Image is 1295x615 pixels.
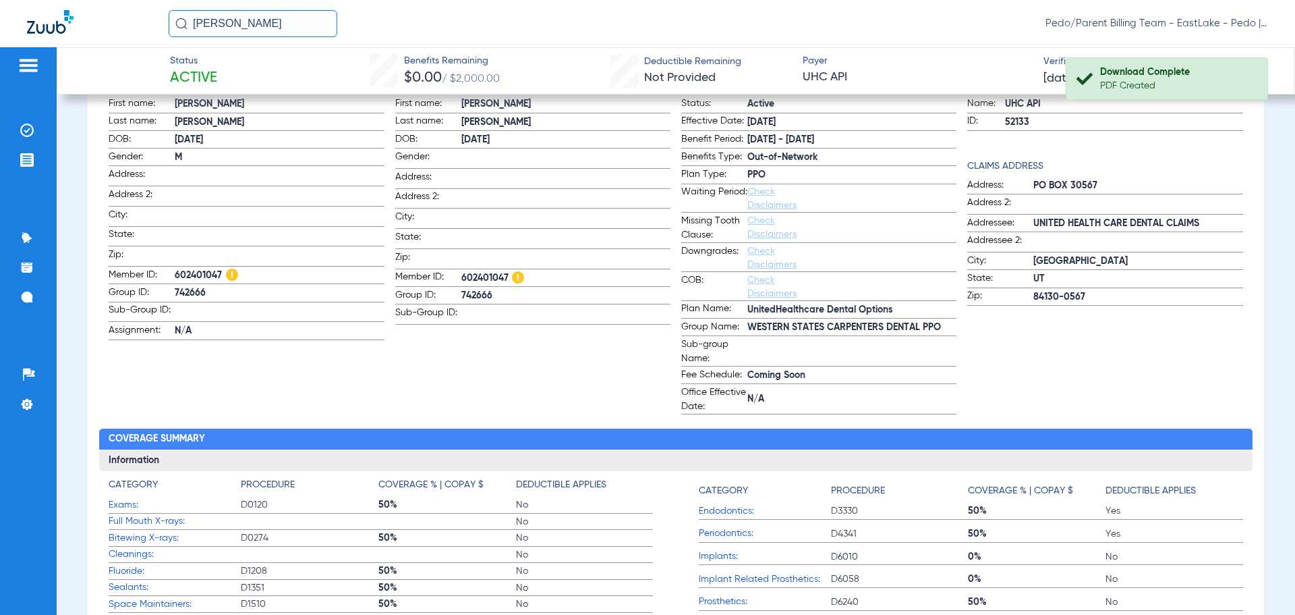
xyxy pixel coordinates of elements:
span: Gender: [395,150,461,168]
span: Full Mouth X-rays: [109,514,241,529]
span: Effective Date: [681,114,747,130]
span: UHC API [803,69,1032,86]
app-breakdown-title: Deductible Applies [1105,478,1243,503]
span: D0274 [241,531,378,545]
span: Fluoride: [109,564,241,579]
span: [DATE] - [DATE] [747,133,956,147]
span: Bitewing X-rays: [109,531,241,545]
span: Benefits Type: [681,150,747,166]
span: Address 2: [395,190,461,208]
div: PDF Created [1100,79,1256,92]
span: Implants: [699,550,831,564]
img: hamburger-icon [18,57,39,74]
span: 50% [968,527,1105,541]
a: Check Disclaimers [747,275,797,298]
span: Periodontics: [699,527,831,541]
span: UHC API [1005,97,1242,111]
span: [DATE] [1043,70,1095,87]
h4: Coverage % | Copay $ [378,478,484,492]
span: 50% [378,564,516,578]
span: Benefits Remaining [404,54,500,68]
span: No [516,581,654,595]
span: PPO [747,168,956,182]
span: No [516,515,654,529]
span: 602401047 [175,269,384,283]
span: Sub-Group ID: [109,303,175,321]
span: Gender: [109,150,175,166]
span: Address: [395,170,461,188]
span: No [516,498,654,512]
span: Verified On [1043,55,1273,69]
span: Endodontics: [699,504,831,518]
span: 52133 [1005,115,1242,130]
span: City: [967,254,1033,270]
span: Zip: [967,289,1033,305]
span: Name: [967,97,1005,113]
h4: Deductible Applies [516,478,606,492]
span: Address: [109,167,175,186]
span: D6240 [831,595,969,609]
h4: Procedure [831,484,885,498]
span: [GEOGRAPHIC_DATA] [1033,255,1242,269]
span: No [1105,595,1243,609]
span: Sub-group Name: [681,338,747,366]
span: Group Name: [681,320,747,336]
span: No [516,597,654,611]
span: Assignment: [109,323,175,340]
span: 50% [378,498,516,512]
span: UT [1033,272,1242,286]
span: D4341 [831,527,969,541]
span: First name: [395,97,461,113]
h2: Coverage Summary [99,429,1252,450]
span: Address 2: [109,188,175,206]
span: N/A [175,324,384,338]
span: DOB: [109,132,175,149]
h4: Procedure [241,478,295,492]
span: D6010 [831,550,969,564]
span: State: [109,228,175,246]
h4: Category [699,484,748,498]
h3: Information [99,450,1252,471]
span: Group ID: [395,288,461,304]
span: City: [395,210,461,228]
span: 602401047 [461,271,670,286]
span: [DATE] [747,115,956,130]
span: [DATE] [461,133,670,147]
span: Addressee 2: [967,234,1033,252]
span: [PERSON_NAME] [461,97,670,111]
span: Waiting Period: [681,185,747,212]
span: 50% [968,595,1105,609]
span: Addressee: [967,216,1033,232]
span: Last name: [109,114,175,130]
span: $0.00 [404,71,442,85]
span: Implant Related Prosthetics: [699,572,831,587]
span: ID: [967,114,1005,130]
span: / $2,000.00 [442,74,500,84]
span: [PERSON_NAME] [175,97,384,111]
span: Status: [681,97,747,113]
a: Check Disclaimers [747,216,797,239]
span: Exams: [109,498,241,512]
span: D1510 [241,597,378,611]
span: Plan Name: [681,302,747,318]
span: M [175,151,384,165]
span: No [1105,572,1243,586]
span: 50% [378,581,516,595]
span: D1351 [241,581,378,595]
span: Sub-Group ID: [395,306,461,324]
div: Download Complete [1100,65,1256,79]
h4: Coverage % | Copay $ [968,484,1073,498]
h4: Category [109,478,158,492]
span: [DATE] [175,133,384,147]
span: Out-of-Network [747,151,956,165]
img: Zuub Logo [27,10,74,34]
span: 742666 [461,289,670,303]
span: Member ID: [109,268,175,284]
span: Coming Soon [747,369,956,383]
span: Deductible Remaining [644,55,741,69]
h4: Claims Address [967,159,1242,173]
span: No [516,548,654,562]
span: Pedo/Parent Billing Team - EastLake - Pedo | The Super Dentists [1045,17,1268,30]
app-breakdown-title: Category [109,478,241,497]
